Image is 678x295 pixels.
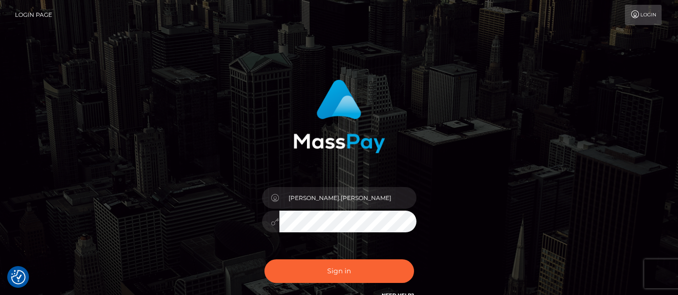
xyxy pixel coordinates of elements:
[11,270,26,284] button: Consent Preferences
[279,187,416,209] input: Username...
[11,270,26,284] img: Revisit consent button
[293,80,385,153] img: MassPay Login
[264,259,414,283] button: Sign in
[625,5,662,25] a: Login
[15,5,52,25] a: Login Page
